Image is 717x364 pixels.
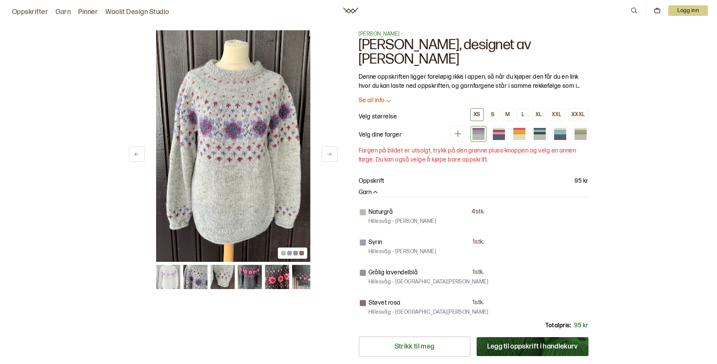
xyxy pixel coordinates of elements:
[56,7,71,17] a: Garn
[668,5,708,16] button: User dropdown
[369,308,489,316] p: Hillesvåg - [GEOGRAPHIC_DATA][PERSON_NAME]
[471,126,486,142] div: Grå og rødlig (utsolgt)
[491,126,507,142] div: Koksgrå og rosa (utsolgt)
[359,131,402,140] p: Velg dine farger
[668,5,708,16] p: Logg inn
[105,7,169,17] a: Woolit Design Studio
[472,238,484,246] p: 1 stk.
[359,97,385,105] p: Se all info
[487,108,499,121] button: S
[359,97,588,105] button: Se all info
[545,321,571,330] p: Totalpris:
[574,321,588,330] p: 95 kr
[359,146,588,165] p: Fargen på bildet er utsolgt, trykk på den grønne pluss-knappen og velg en annen farge. Du kan ogs...
[78,7,98,17] a: Pinner
[505,111,510,118] div: M
[472,299,484,307] p: 1 stk.
[156,30,310,262] img: Bilde av oppskrift
[359,31,400,37] a: [PERSON_NAME]
[575,177,588,186] p: 95 kr
[532,108,545,121] button: XL
[477,337,588,356] button: Legg til oppskrift i handlekurv
[369,268,418,277] p: Grålig lavendelblå
[472,208,485,216] p: 4 stk.
[359,177,384,186] p: Oppskrift
[502,108,514,121] button: M
[369,238,383,247] p: Syrin
[369,208,393,217] p: Naturgrå
[536,111,542,118] div: XL
[359,73,588,91] p: Denne oppskriften ligger foreløpig ikke i appen, så når du kjøper den får du en link hvor du kan ...
[359,38,588,67] h1: [PERSON_NAME], designet av [PERSON_NAME]
[369,218,437,225] p: Hillesvåg - [PERSON_NAME]
[522,111,524,118] div: L
[359,336,471,357] a: Strikk til meg
[359,189,379,197] button: Garn
[571,111,585,118] div: XXXL
[474,111,480,118] div: XS
[548,108,565,121] button: XXL
[12,7,48,17] a: Oppskrifter
[568,108,588,121] button: XXXL
[359,112,397,121] p: Velg størrelse
[552,126,568,142] div: Koksgrå og turkis (utsolgt)
[470,108,484,121] button: XS
[552,111,562,118] div: XXL
[369,278,489,286] p: Hillesvåg - [GEOGRAPHIC_DATA][PERSON_NAME]
[343,8,358,14] a: Woolit
[359,30,588,38] p: -
[573,126,588,142] div: Beige og grønn (utsolgt)
[532,126,548,142] div: Naturgrå og turkis (utsolgt)
[511,126,527,142] div: Hvit og orasje (utsolgt)
[472,269,484,277] p: 1 stk.
[517,108,529,121] button: L
[369,248,437,255] p: Hillesvåg - [PERSON_NAME]
[491,111,494,118] div: S
[369,299,401,308] p: Støvet rosa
